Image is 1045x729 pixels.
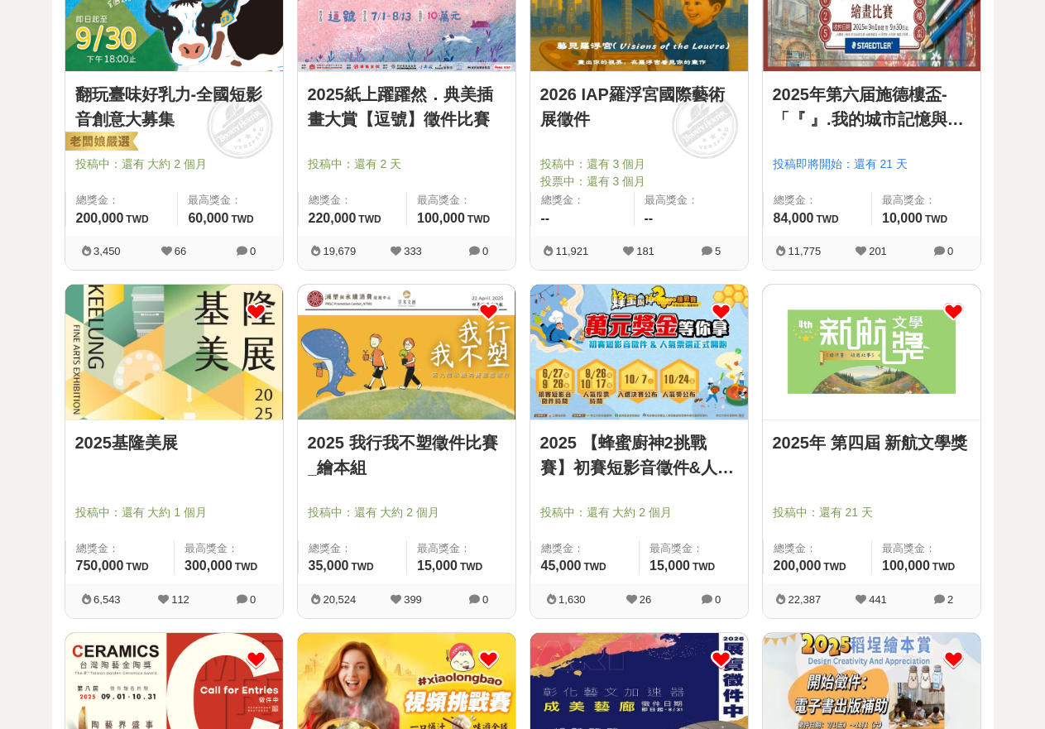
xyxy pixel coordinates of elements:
span: TWD [467,213,490,225]
span: 19,679 [323,245,356,257]
span: -- [645,211,654,225]
a: 2025 我行我不塑徵件比賽_繪本組 [308,430,506,480]
span: 333 [404,245,422,257]
span: 200,000 [76,211,124,225]
span: TWD [235,561,257,573]
span: 0 [250,593,256,606]
span: TWD [460,561,482,573]
span: 0 [250,245,256,257]
span: 399 [404,593,422,606]
span: 15,000 [650,559,690,573]
span: 投稿中：還有 2 天 [308,156,506,173]
a: 翻玩臺味好乳力-全國短影音創意大募集 [75,82,273,132]
span: -- [541,211,550,225]
span: 100,000 [417,211,465,225]
a: 2025 【蜂蜜廚神2挑戰賽】初賽短影音徵件&人氣票選正式開跑！ [540,430,738,480]
a: 2025紙上躍躍然．典美插畫大賞【逗號】徵件比賽 [308,82,506,132]
span: 0 [482,245,488,257]
span: 最高獎金： [650,540,738,557]
img: Cover Image [65,285,283,419]
span: 200,000 [774,559,822,573]
span: TWD [693,561,715,573]
a: 2026 IAP羅浮宮國際藝術展徵件 [540,82,738,132]
span: 投稿中：還有 大約 2 個月 [540,504,738,521]
span: 投票中：還有 3 個月 [540,173,738,190]
span: TWD [583,561,606,573]
img: Cover Image [298,285,515,419]
span: 總獎金： [774,192,862,209]
span: TWD [358,213,381,225]
span: 投稿中：還有 大約 1 個月 [75,504,273,521]
span: 總獎金： [541,540,630,557]
span: 總獎金： [76,192,168,209]
span: 441 [869,593,887,606]
img: 老闆娘嚴選 [62,131,138,154]
span: 總獎金： [309,540,397,557]
span: 0 [715,593,721,606]
img: Cover Image [530,285,748,419]
span: 最高獎金： [882,192,971,209]
span: 最高獎金： [417,540,506,557]
span: 5 [715,245,721,257]
span: 3,450 [93,245,121,257]
span: 112 [171,593,189,606]
span: TWD [231,213,253,225]
span: 60,000 [188,211,228,225]
span: TWD [925,213,947,225]
span: TWD [823,561,846,573]
a: 2025基隆美展 [75,430,273,455]
span: 26 [640,593,651,606]
span: 11,921 [555,245,588,257]
span: TWD [126,561,148,573]
span: 45,000 [541,559,582,573]
span: 最高獎金： [882,540,971,557]
span: 84,000 [774,211,814,225]
span: 300,000 [185,559,232,573]
a: 2025年第六届施德樓盃-「『 』.我的城市記憶與鄉愁」繪畫比賽 [773,82,971,132]
span: TWD [351,561,373,573]
span: 總獎金： [309,192,397,209]
span: 1,630 [558,593,586,606]
span: 15,000 [417,559,458,573]
span: 750,000 [76,559,124,573]
span: 100,000 [882,559,930,573]
span: 投稿中：還有 21 天 [773,504,971,521]
span: 35,000 [309,559,349,573]
span: 總獎金： [774,540,862,557]
span: 投稿中：還有 3 個月 [540,156,738,173]
span: 2 [947,593,953,606]
span: 投稿中：還有 大約 2 個月 [75,156,273,173]
span: TWD [932,561,955,573]
span: 0 [947,245,953,257]
span: 20,524 [323,593,356,606]
span: 220,000 [309,211,357,225]
span: 最高獎金： [188,192,272,209]
span: 22,387 [788,593,821,606]
a: 2025年 第四屆 新航文學獎 [773,430,971,455]
span: 0 [482,593,488,606]
span: 最高獎金： [645,192,738,209]
span: 201 [869,245,887,257]
img: Cover Image [763,285,980,419]
span: 最高獎金： [185,540,273,557]
span: 11,775 [788,245,821,257]
span: 投稿即將開始：還有 21 天 [773,156,971,173]
span: 6,543 [93,593,121,606]
span: 66 [175,245,186,257]
span: TWD [126,213,148,225]
span: 181 [636,245,654,257]
span: 10,000 [882,211,923,225]
span: 投稿中：還有 大約 2 個月 [308,504,506,521]
span: TWD [816,213,838,225]
span: 最高獎金： [417,192,506,209]
span: 總獎金： [76,540,165,557]
span: 總獎金： [541,192,624,209]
